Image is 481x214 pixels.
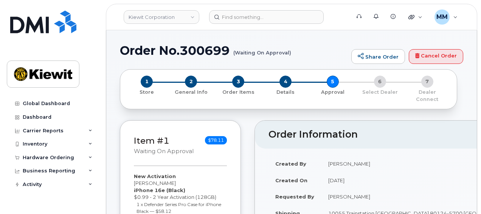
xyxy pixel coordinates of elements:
[168,88,215,96] a: 2 General Info
[279,76,292,88] span: 4
[134,187,185,193] strong: iPhone 16e (Black)
[232,76,244,88] span: 3
[134,135,169,146] a: Item #1
[275,194,314,200] strong: Requested By
[134,148,194,155] small: Waiting On Approval
[141,76,153,88] span: 1
[218,89,259,96] p: Order Items
[126,88,168,96] a: 1 Store
[409,49,463,64] a: Cancel Order
[185,76,197,88] span: 2
[171,89,212,96] p: General Info
[448,181,475,208] iframe: Messenger Launcher
[233,44,291,56] small: (Waiting On Approval)
[262,88,309,96] a: 4 Details
[275,161,306,167] strong: Created By
[129,89,164,96] p: Store
[134,173,176,179] strong: New Activation
[120,44,348,57] h1: Order No.300699
[215,88,262,96] a: 3 Order Items
[205,136,227,144] span: $78.11
[351,49,405,64] a: Share Order
[265,89,306,96] p: Details
[275,177,307,183] strong: Created On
